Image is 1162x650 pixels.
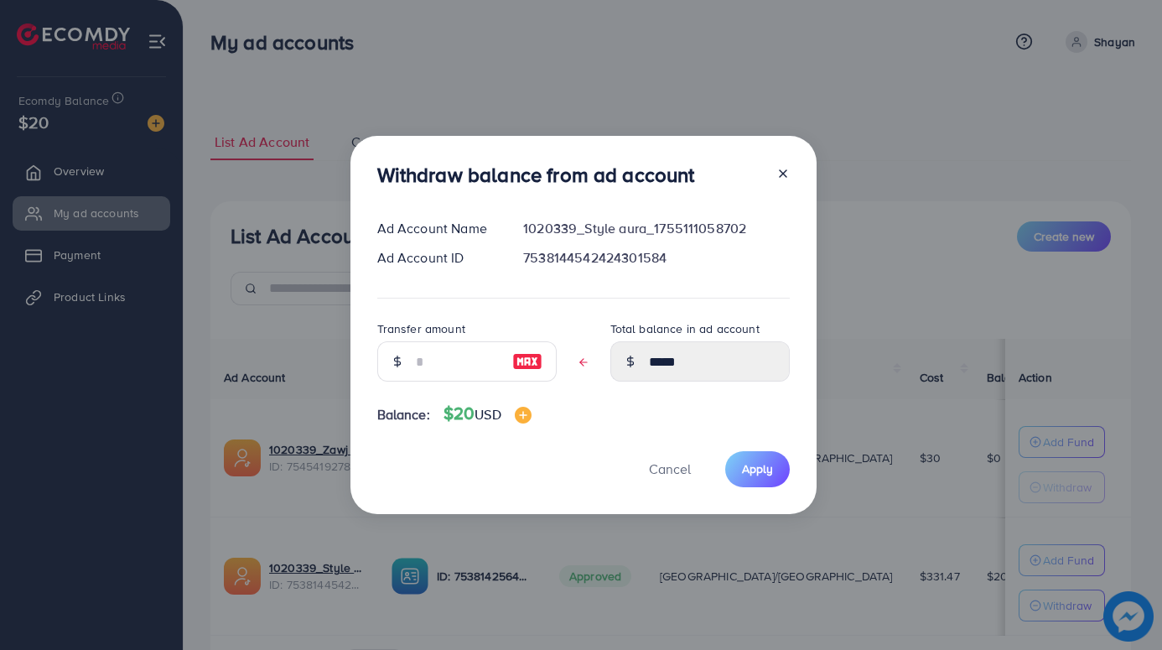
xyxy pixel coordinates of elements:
[725,451,790,487] button: Apply
[364,219,511,238] div: Ad Account Name
[377,320,465,337] label: Transfer amount
[510,248,802,268] div: 7538144542424301584
[510,219,802,238] div: 1020339_Style aura_1755111058702
[742,460,773,477] span: Apply
[512,351,542,372] img: image
[475,405,501,424] span: USD
[649,460,691,478] span: Cancel
[628,451,712,487] button: Cancel
[444,403,532,424] h4: $20
[377,163,695,187] h3: Withdraw balance from ad account
[515,407,532,424] img: image
[610,320,760,337] label: Total balance in ad account
[377,405,430,424] span: Balance:
[364,248,511,268] div: Ad Account ID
